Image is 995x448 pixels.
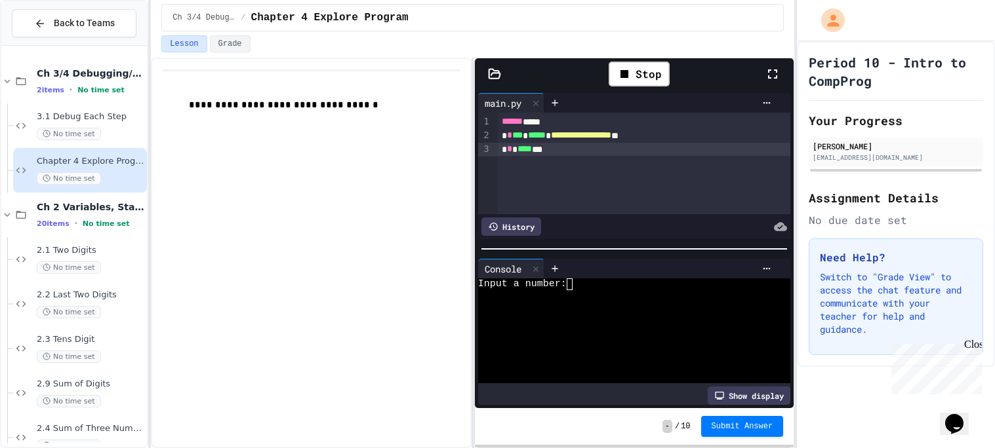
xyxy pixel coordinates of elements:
span: No time set [37,306,101,318]
span: 2 items [37,86,64,94]
div: My Account [807,5,848,35]
span: • [70,84,72,95]
div: 1 [478,115,491,129]
div: 3 [478,143,491,157]
span: 20 items [37,219,70,228]
span: Back to Teams [54,16,115,30]
span: No time set [83,219,130,228]
button: Submit Answer [701,416,784,437]
div: [PERSON_NAME] [813,140,979,152]
span: Chapter 4 Explore Program [251,10,409,26]
div: Show display [708,386,790,405]
button: Lesson [161,35,207,52]
button: Back to Teams [12,9,136,37]
div: History [481,217,541,236]
span: 10 [681,421,690,432]
iframe: chat widget [940,396,982,435]
span: 2.1 Two Digits [37,245,144,256]
h1: Period 10 - Intro to CompProg [809,53,983,90]
span: 2.4 Sum of Three Numbers [37,423,144,434]
h2: Your Progress [809,111,983,130]
div: 2 [478,129,491,143]
span: No time set [37,261,101,274]
span: No time set [37,350,101,363]
span: Ch 3/4 Debugging/Modules [37,67,144,79]
h2: Assignment Details [809,189,983,207]
span: No time set [37,172,101,185]
span: 2.9 Sum of Digits [37,379,144,390]
span: Chapter 4 Explore Program [37,156,144,167]
span: No time set [37,128,101,140]
div: [EMAIL_ADDRESS][DOMAIN_NAME] [813,153,979,162]
span: Input a number: [478,278,567,290]
div: No due date set [809,212,983,228]
span: No time set [77,86,125,94]
span: No time set [37,395,101,407]
button: Grade [210,35,251,52]
span: • [75,218,77,229]
div: Console [478,259,544,278]
div: Stop [609,62,670,86]
div: main.py [478,93,544,113]
span: 2.3 Tens Digit [37,334,144,345]
div: Chat with us now!Close [5,5,91,83]
span: - [662,420,672,433]
span: / [241,12,245,23]
span: Ch 2 Variables, Statements & Expressions [37,201,144,213]
span: 3.1 Debug Each Step [37,111,144,122]
span: Ch 3/4 Debugging/Modules [173,12,235,23]
h3: Need Help? [820,250,972,265]
p: Switch to "Grade View" to access the chat feature and communicate with your teacher for help and ... [820,271,972,336]
iframe: chat widget [886,339,982,394]
span: 2.2 Last Two Digits [37,289,144,301]
div: Console [478,262,528,276]
span: / [675,421,680,432]
span: Submit Answer [712,421,773,432]
div: main.py [478,96,528,110]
